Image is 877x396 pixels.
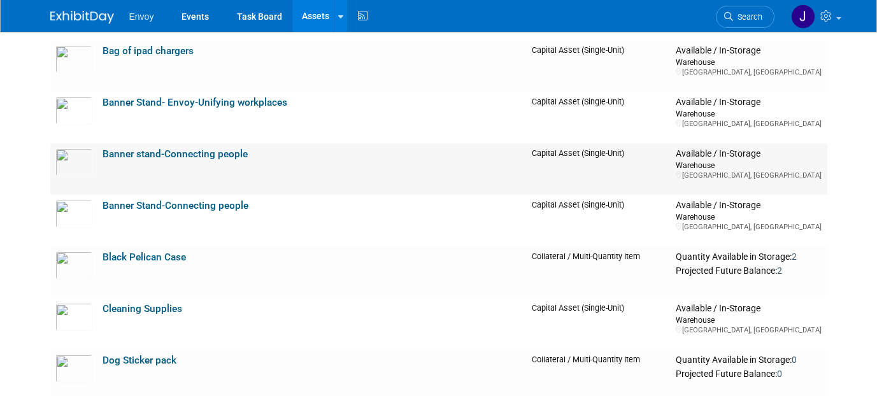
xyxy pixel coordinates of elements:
[676,222,822,232] div: [GEOGRAPHIC_DATA], [GEOGRAPHIC_DATA]
[676,366,822,380] div: Projected Future Balance:
[791,4,815,29] img: Joanna Zerga
[103,97,287,108] a: Banner Stand- Envoy-Unifying workplaces
[129,11,154,22] span: Envoy
[792,355,797,365] span: 0
[50,11,114,24] img: ExhibitDay
[676,160,822,171] div: Warehouse
[716,6,774,28] a: Search
[676,97,822,108] div: Available / In-Storage
[676,211,822,222] div: Warehouse
[527,143,671,195] td: Capital Asset (Single-Unit)
[103,355,176,366] a: Dog Sticker pack
[527,246,671,298] td: Collateral / Multi-Quantity Item
[792,251,797,262] span: 2
[103,200,248,211] a: Banner Stand-Connecting people
[733,12,762,22] span: Search
[676,108,822,119] div: Warehouse
[676,57,822,67] div: Warehouse
[103,148,248,160] a: Banner stand-Connecting people
[103,251,186,263] a: Black Pelican Case
[103,45,194,57] a: Bag of ipad chargers
[676,355,822,366] div: Quantity Available in Storage:
[676,67,822,77] div: [GEOGRAPHIC_DATA], [GEOGRAPHIC_DATA]
[527,298,671,350] td: Capital Asset (Single-Unit)
[676,303,822,315] div: Available / In-Storage
[527,40,671,92] td: Capital Asset (Single-Unit)
[103,303,182,315] a: Cleaning Supplies
[676,45,822,57] div: Available / In-Storage
[676,171,822,180] div: [GEOGRAPHIC_DATA], [GEOGRAPHIC_DATA]
[527,92,671,143] td: Capital Asset (Single-Unit)
[777,369,782,379] span: 0
[777,265,782,276] span: 2
[676,200,822,211] div: Available / In-Storage
[676,325,822,335] div: [GEOGRAPHIC_DATA], [GEOGRAPHIC_DATA]
[676,263,822,277] div: Projected Future Balance:
[676,148,822,160] div: Available / In-Storage
[676,315,822,325] div: Warehouse
[527,195,671,246] td: Capital Asset (Single-Unit)
[676,251,822,263] div: Quantity Available in Storage:
[676,119,822,129] div: [GEOGRAPHIC_DATA], [GEOGRAPHIC_DATA]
